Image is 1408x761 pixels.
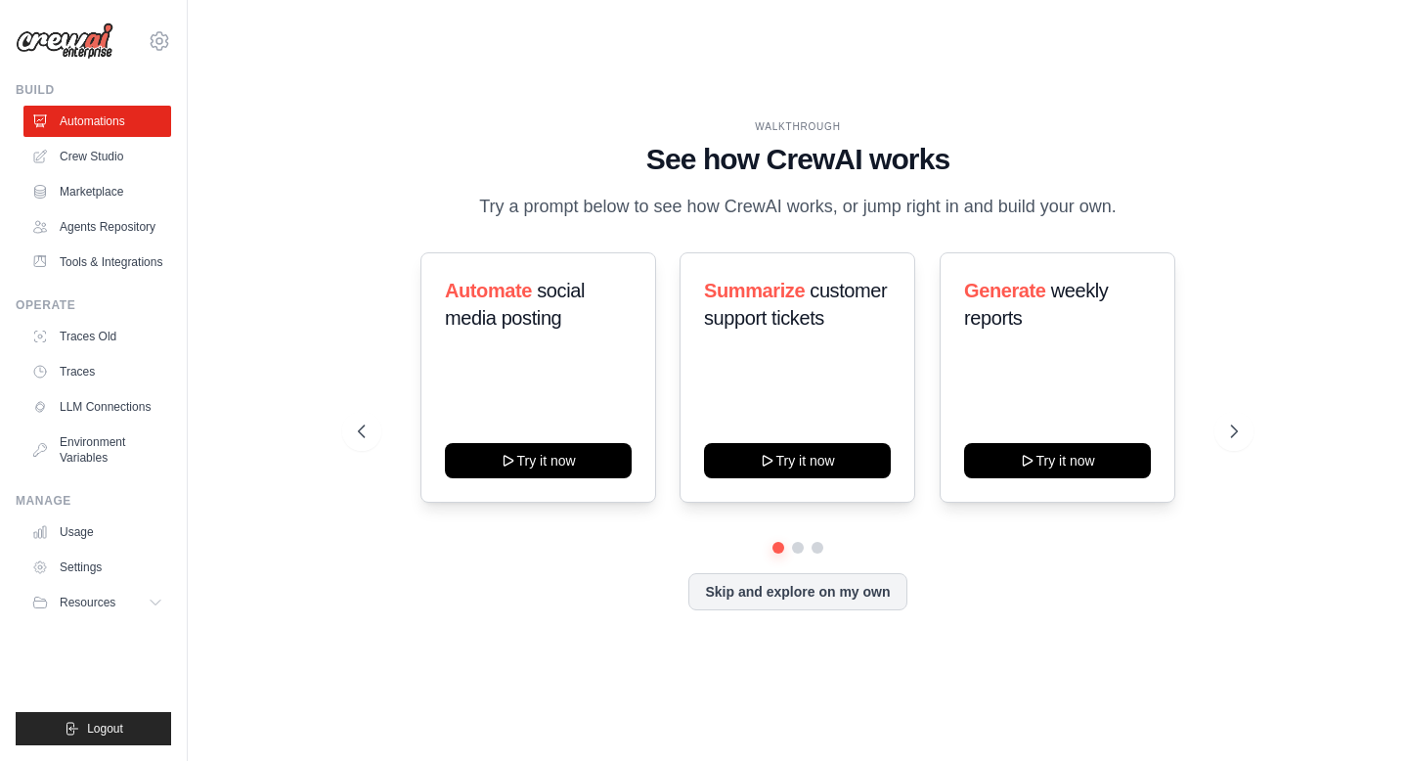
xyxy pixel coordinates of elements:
[964,280,1046,301] span: Generate
[23,552,171,583] a: Settings
[16,297,171,313] div: Operate
[358,142,1237,177] h1: See how CrewAI works
[964,280,1108,329] span: weekly reports
[16,493,171,509] div: Manage
[23,106,171,137] a: Automations
[704,280,805,301] span: Summarize
[358,119,1237,134] div: WALKTHROUGH
[445,280,532,301] span: Automate
[704,443,891,478] button: Try it now
[445,443,632,478] button: Try it now
[688,573,906,610] button: Skip and explore on my own
[87,721,123,737] span: Logout
[23,356,171,387] a: Traces
[23,211,171,243] a: Agents Repository
[23,176,171,207] a: Marketplace
[16,82,171,98] div: Build
[964,443,1151,478] button: Try it now
[23,587,171,618] button: Resources
[23,391,171,423] a: LLM Connections
[469,193,1126,221] p: Try a prompt below to see how CrewAI works, or jump right in and build your own.
[23,516,171,548] a: Usage
[60,595,115,610] span: Resources
[23,141,171,172] a: Crew Studio
[23,426,171,473] a: Environment Variables
[16,712,171,745] button: Logout
[23,246,171,278] a: Tools & Integrations
[23,321,171,352] a: Traces Old
[16,22,113,60] img: Logo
